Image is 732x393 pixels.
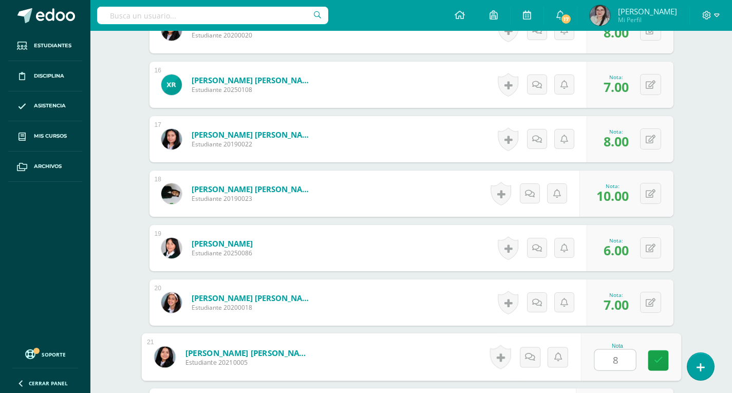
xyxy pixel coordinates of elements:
a: Estudiantes [8,31,82,61]
span: Estudiante 20190023 [192,194,315,203]
span: Estudiante 20210005 [185,358,312,367]
div: Nota: [604,237,629,244]
div: Nota: [596,182,629,190]
span: Estudiante 20250108 [192,85,315,94]
span: 17 [560,13,572,25]
span: 8.00 [604,24,629,41]
span: Estudiantes [34,42,71,50]
span: Mi Perfil [618,15,677,24]
a: [PERSON_NAME] [PERSON_NAME] [192,293,315,303]
span: Archivos [34,162,62,171]
span: 7.00 [604,78,629,96]
span: Disciplina [34,72,64,80]
img: 4f62c0cecae60328497514905051bca8.png [590,5,610,26]
a: [PERSON_NAME] [192,238,253,249]
a: [PERSON_NAME] [PERSON_NAME] [192,129,315,140]
span: 6.00 [604,241,629,259]
a: [PERSON_NAME] [PERSON_NAME] [192,184,315,194]
span: 7.00 [604,296,629,313]
img: a5b054f2a6910a87bc8f1d219b914fe7.png [154,346,175,367]
span: Asistencia [34,102,66,110]
span: Cerrar panel [29,380,68,387]
span: Estudiante 20200018 [192,303,315,312]
img: 638c29c7d999489904d64ca1085aa90d.png [161,292,182,313]
img: a0889020d6b226c0fe6ea7abef9eba11.png [161,238,182,258]
span: Soporte [42,351,66,358]
img: e3d193e188004838d00b440824b99520.png [161,183,182,204]
a: Disciplina [8,61,82,91]
div: Nota [594,343,641,349]
a: Soporte [12,347,78,361]
a: [PERSON_NAME] [PERSON_NAME] [185,347,312,358]
img: 4be3069de920b90259864b03a1502d80.png [161,129,182,149]
span: Mis cursos [34,132,67,140]
a: Mis cursos [8,121,82,152]
span: Estudiante 20200020 [192,31,315,40]
span: Estudiante 20250086 [192,249,253,257]
div: Nota: [604,128,629,135]
span: 10.00 [596,187,629,204]
a: Archivos [8,152,82,182]
input: Busca un usuario... [97,7,328,24]
input: 0-10.0 [594,350,635,370]
a: Asistencia [8,91,82,122]
div: Nota: [604,291,629,298]
a: [PERSON_NAME] [PERSON_NAME] [192,75,315,85]
span: 8.00 [604,133,629,150]
div: Nota: [604,73,629,81]
img: 6331e45f2a57afa1b7e9c5398f595074.png [161,74,182,95]
span: Estudiante 20190022 [192,140,315,148]
span: [PERSON_NAME] [618,6,677,16]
